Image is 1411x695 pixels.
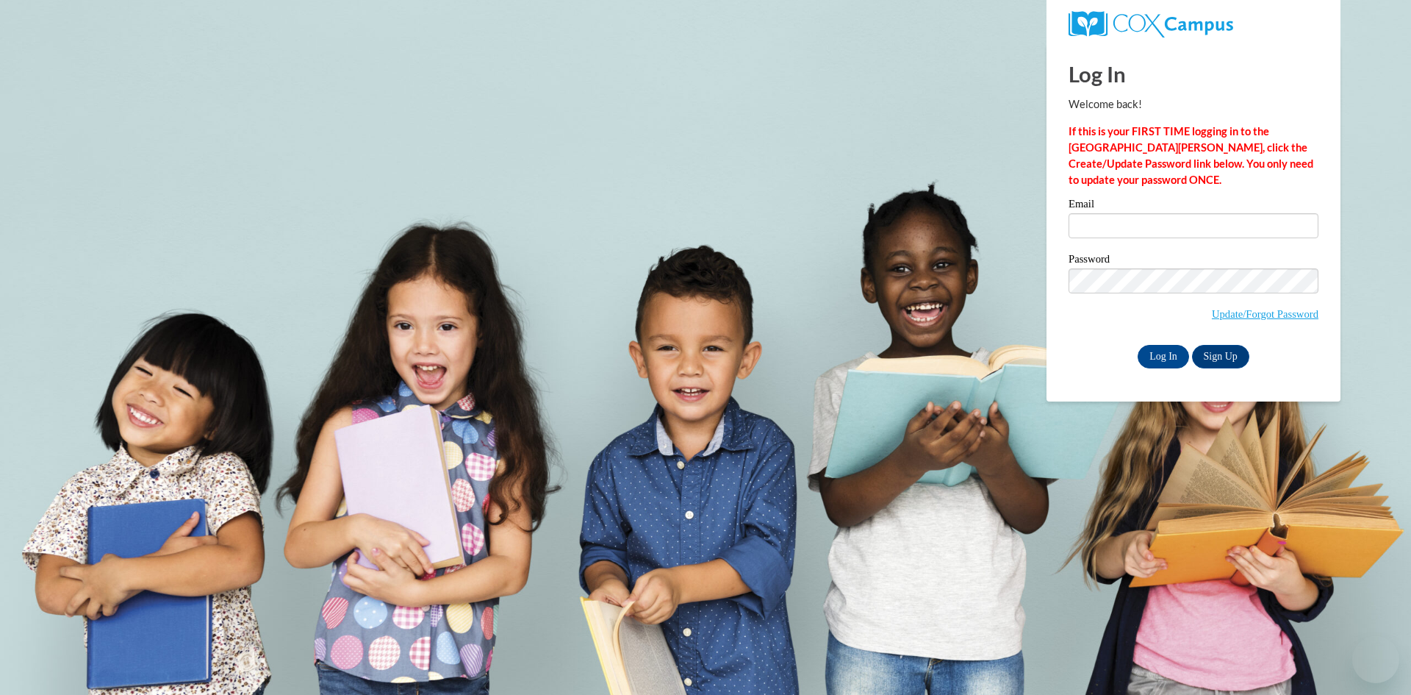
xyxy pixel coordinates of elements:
[1138,345,1189,368] input: Log In
[1069,11,1233,38] img: COX Campus
[1069,96,1318,113] p: Welcome back!
[1069,11,1318,38] a: COX Campus
[1192,345,1249,368] a: Sign Up
[1069,199,1318,213] label: Email
[1069,59,1318,89] h1: Log In
[1069,254,1318,268] label: Password
[1352,636,1399,683] iframe: Button to launch messaging window
[1069,125,1313,186] strong: If this is your FIRST TIME logging in to the [GEOGRAPHIC_DATA][PERSON_NAME], click the Create/Upd...
[1212,308,1318,320] a: Update/Forgot Password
